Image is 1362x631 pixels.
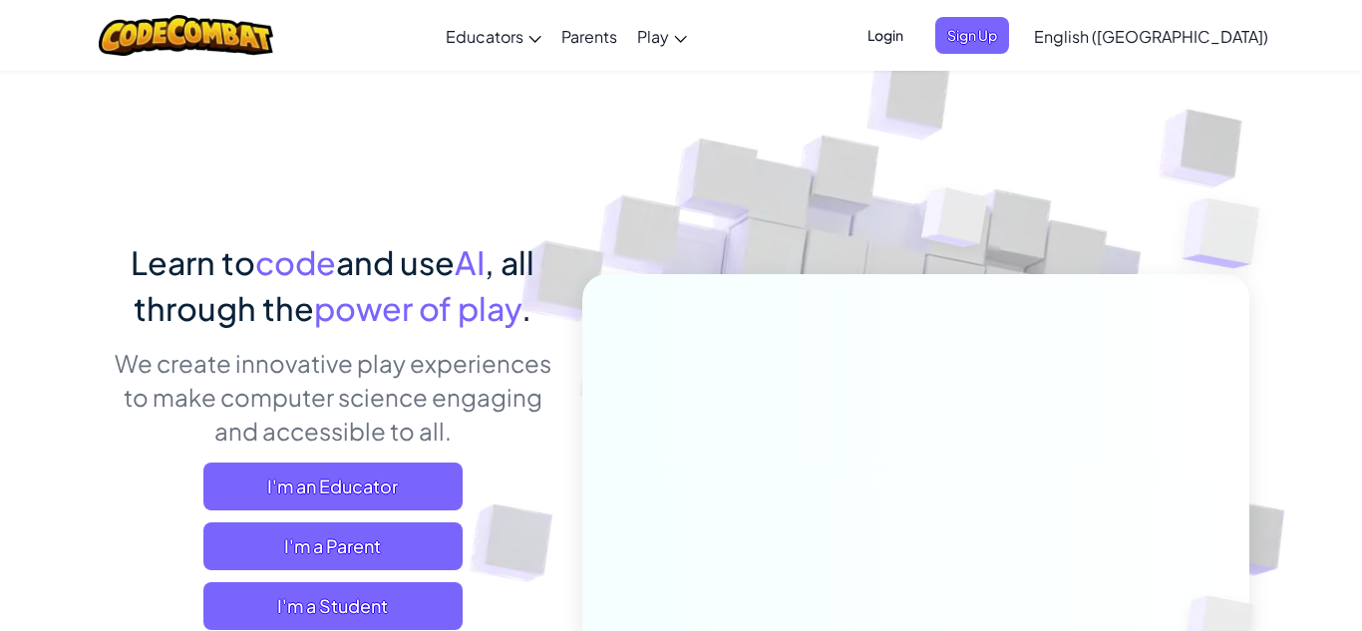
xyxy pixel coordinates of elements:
[203,463,463,510] a: I'm an Educator
[884,149,1028,297] img: Overlap cubes
[446,26,523,47] span: Educators
[637,26,669,47] span: Play
[627,9,697,63] a: Play
[314,288,521,328] span: power of play
[336,242,455,282] span: and use
[935,17,1009,54] button: Sign Up
[99,15,273,56] img: CodeCombat logo
[455,242,485,282] span: AI
[1024,9,1278,63] a: English ([GEOGRAPHIC_DATA])
[255,242,336,282] span: code
[1143,150,1315,318] img: Overlap cubes
[551,9,627,63] a: Parents
[203,582,463,630] button: I'm a Student
[521,288,531,328] span: .
[855,17,915,54] button: Login
[436,9,551,63] a: Educators
[131,242,255,282] span: Learn to
[1034,26,1268,47] span: English ([GEOGRAPHIC_DATA])
[203,522,463,570] a: I'm a Parent
[113,346,552,448] p: We create innovative play experiences to make computer science engaging and accessible to all.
